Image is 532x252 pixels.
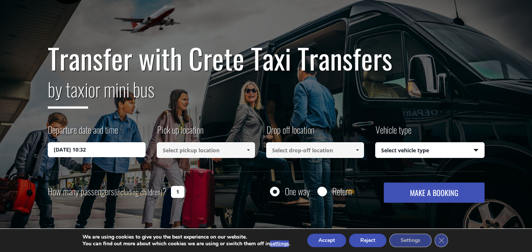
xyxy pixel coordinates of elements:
p: You can find out more about which cookies we are using or switch them off in . [83,240,290,247]
label: Pick up location [157,123,203,142]
a: Show All Items [242,142,254,158]
a: Show All Items [351,142,364,158]
label: Drop off location [266,123,314,142]
p: We are using cookies to give you the best experience on our website. [83,234,290,240]
button: Accept [307,234,346,247]
small: (including children) [114,186,162,197]
button: MAKE A BOOKING [384,183,484,203]
label: Return [332,187,352,196]
span: by taxi [48,75,88,109]
label: Vehicle type [375,123,411,142]
button: Reject [349,234,386,247]
label: How many passengers ? [48,183,167,201]
input: Select drop-off location [266,142,364,158]
label: Departure date and time [48,123,118,142]
button: Settings [389,234,432,247]
label: One way [285,187,310,196]
button: Close GDPR Cookie Banner [435,234,448,247]
span: Select vehicle type [376,143,484,158]
input: Select pickup location [157,142,255,158]
h2: or mini bus [48,74,485,114]
button: settings [270,240,289,247]
h1: Transfer with Crete Taxi Transfers [48,43,485,74]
